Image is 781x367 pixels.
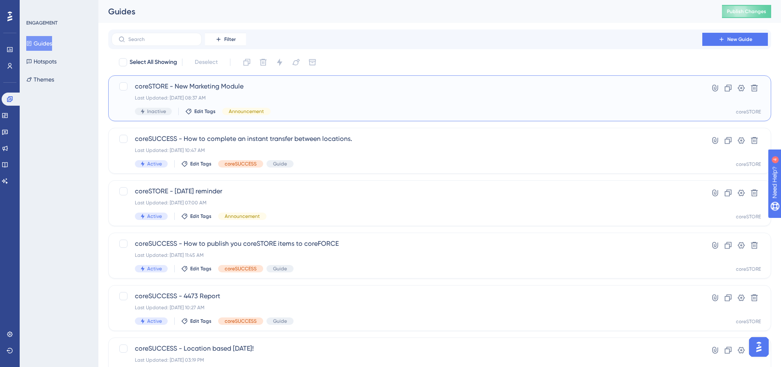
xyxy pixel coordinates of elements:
[135,199,679,206] div: Last Updated: [DATE] 07:00 AM
[26,54,57,69] button: Hotspots
[273,318,287,324] span: Guide
[135,134,679,144] span: coreSUCCESS - How to complete an instant transfer between locations.
[135,95,679,101] div: Last Updated: [DATE] 08:37 AM
[225,318,257,324] span: coreSUCCESS
[273,161,287,167] span: Guide
[135,252,679,258] div: Last Updated: [DATE] 11:45 AM
[187,55,225,70] button: Deselect
[185,108,216,115] button: Edit Tags
[722,5,771,18] button: Publish Changes
[225,161,257,167] span: coreSUCCESS
[26,36,52,51] button: Guides
[147,213,162,220] span: Active
[736,266,761,272] div: coreSTORE
[194,108,216,115] span: Edit Tags
[147,108,166,115] span: Inactive
[736,109,761,115] div: coreSTORE
[736,318,761,325] div: coreSTORE
[135,357,679,363] div: Last Updated: [DATE] 03:19 PM
[229,108,264,115] span: Announcement
[135,291,679,301] span: coreSUCCESS - 4473 Report
[190,213,212,220] span: Edit Tags
[19,2,51,12] span: Need Help?
[727,36,752,43] span: New Guide
[181,161,212,167] button: Edit Tags
[135,239,679,249] span: coreSUCCESS - How to publish you coreSTORE items to coreFORCE
[135,82,679,91] span: coreSTORE - New Marketing Module
[135,344,679,353] span: coreSUCCESS - Location based [DATE]!
[747,335,771,359] iframe: UserGuiding AI Assistant Launcher
[225,213,260,220] span: Announcement
[190,161,212,167] span: Edit Tags
[108,6,701,17] div: Guides
[190,318,212,324] span: Edit Tags
[224,36,236,43] span: Filter
[181,318,212,324] button: Edit Tags
[727,8,766,15] span: Publish Changes
[702,33,768,46] button: New Guide
[273,265,287,272] span: Guide
[135,147,679,154] div: Last Updated: [DATE] 10:47 AM
[130,57,177,67] span: Select All Showing
[736,213,761,220] div: coreSTORE
[205,33,246,46] button: Filter
[190,265,212,272] span: Edit Tags
[135,304,679,311] div: Last Updated: [DATE] 10:27 AM
[135,186,679,196] span: coreSTORE - [DATE] reminder
[181,265,212,272] button: Edit Tags
[147,318,162,324] span: Active
[57,4,59,11] div: 4
[181,213,212,220] button: Edit Tags
[128,36,195,42] input: Search
[26,20,57,26] div: ENGAGEMENT
[147,265,162,272] span: Active
[147,161,162,167] span: Active
[195,57,218,67] span: Deselect
[225,265,257,272] span: coreSUCCESS
[736,161,761,168] div: coreSTORE
[26,72,54,87] button: Themes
